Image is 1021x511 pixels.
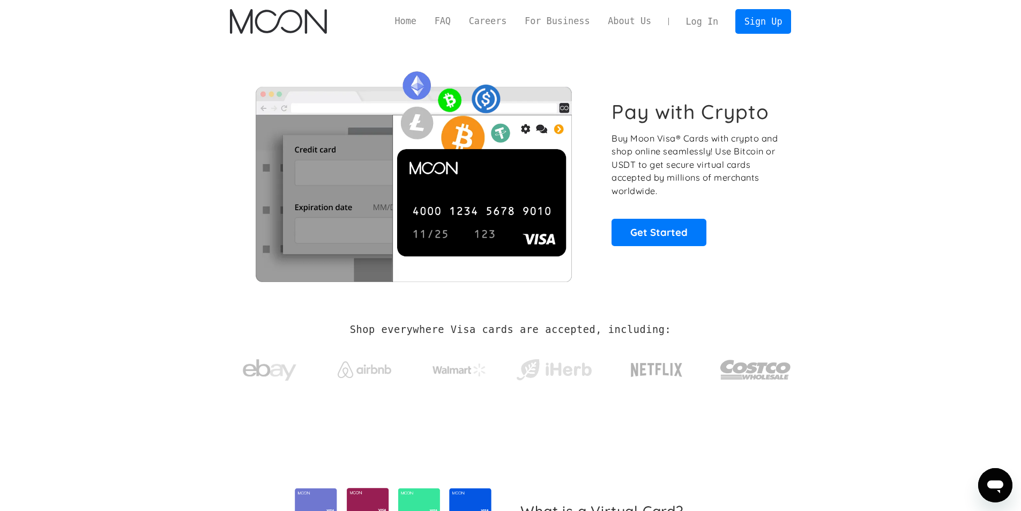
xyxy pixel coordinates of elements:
[426,14,460,28] a: FAQ
[978,468,1012,502] iframe: Button to launch messaging window
[514,345,594,389] a: iHerb
[324,351,404,383] a: Airbnb
[735,9,791,33] a: Sign Up
[230,64,597,282] img: Moon Cards let you spend your crypto anywhere Visa is accepted.
[338,361,391,378] img: Airbnb
[630,357,683,383] img: Netflix
[230,9,327,34] a: home
[677,10,727,33] a: Log In
[612,219,706,246] a: Get Started
[514,356,594,384] img: iHerb
[460,14,516,28] a: Careers
[516,14,599,28] a: For Business
[612,100,769,124] h1: Pay with Crypto
[386,14,426,28] a: Home
[612,132,779,198] p: Buy Moon Visa® Cards with crypto and shop online seamlessly! Use Bitcoin or USDT to get secure vi...
[720,339,792,395] a: Costco
[230,343,310,392] a: ebay
[599,14,660,28] a: About Us
[230,9,327,34] img: Moon Logo
[350,324,671,336] h2: Shop everywhere Visa cards are accepted, including:
[609,346,705,389] a: Netflix
[433,364,486,376] img: Walmart
[243,353,296,387] img: ebay
[720,350,792,390] img: Costco
[419,353,499,382] a: Walmart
